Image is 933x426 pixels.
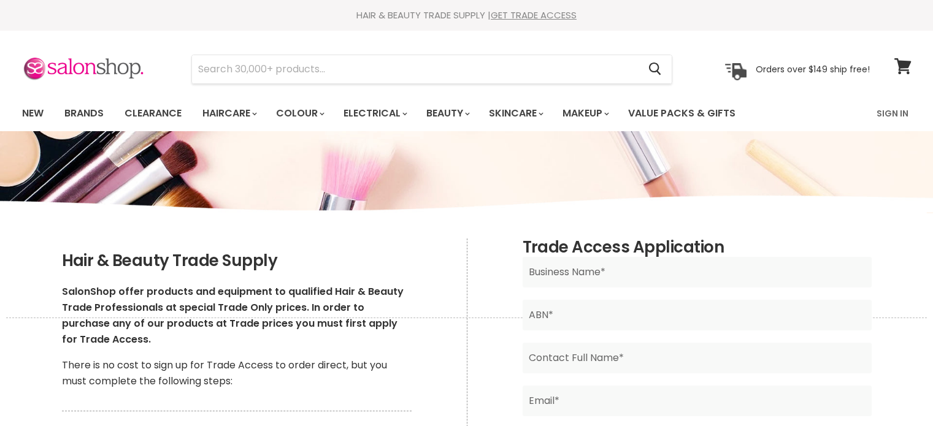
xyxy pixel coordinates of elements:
[55,101,113,126] a: Brands
[192,55,639,83] input: Search
[267,101,332,126] a: Colour
[869,101,916,126] a: Sign In
[553,101,616,126] a: Makeup
[491,9,577,21] a: GET TRADE ACCESS
[13,101,53,126] a: New
[523,238,872,257] h2: Trade Access Application
[13,96,807,131] ul: Main menu
[619,101,745,126] a: Value Packs & Gifts
[62,284,412,348] p: SalonShop offer products and equipment to qualified Hair & Beauty Trade Professionals at special ...
[62,357,412,389] p: There is no cost to sign up for Trade Access to order direct, but you must complete the following...
[7,9,927,21] div: HAIR & BEAUTY TRADE SUPPLY |
[193,101,264,126] a: Haircare
[7,96,927,131] nav: Main
[115,101,191,126] a: Clearance
[639,55,672,83] button: Search
[417,101,477,126] a: Beauty
[62,252,412,270] h2: Hair & Beauty Trade Supply
[334,101,415,126] a: Electrical
[756,63,870,74] p: Orders over $149 ship free!
[480,101,551,126] a: Skincare
[191,55,672,84] form: Product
